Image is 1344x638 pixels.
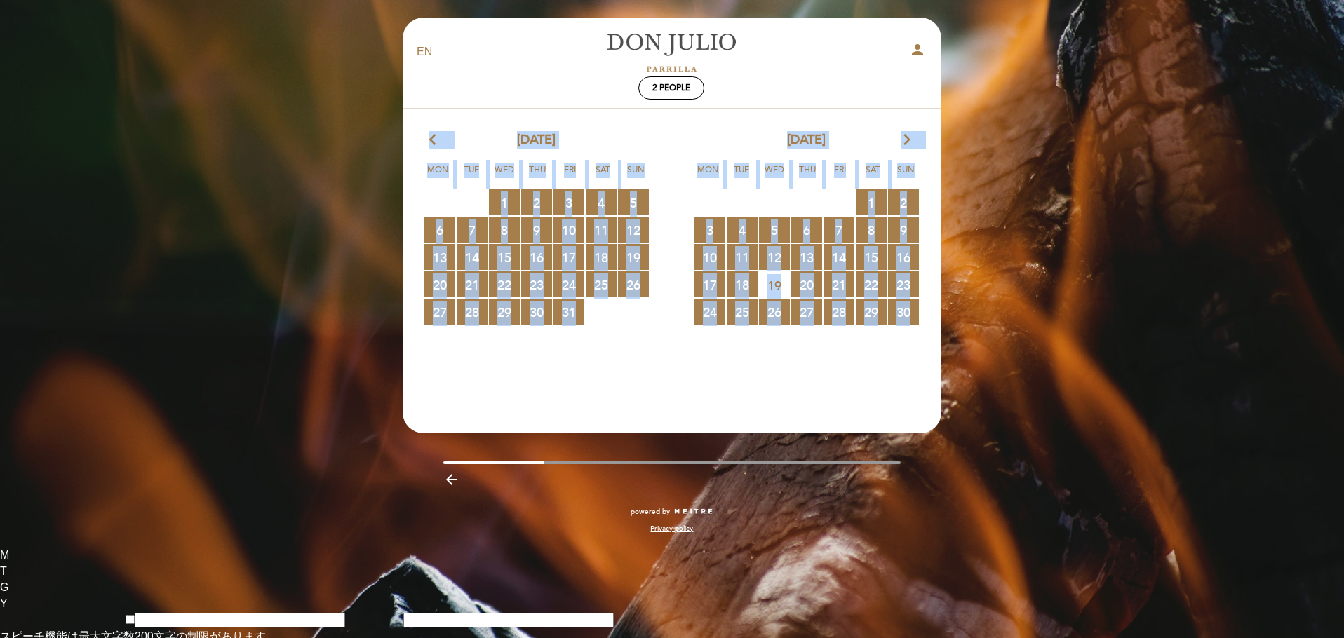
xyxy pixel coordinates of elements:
span: Sat [589,163,617,189]
span: Tue [727,163,755,189]
span: 8 [856,217,887,243]
span: 20 [791,271,822,297]
input: 言語をロック [126,615,135,624]
span: 30 [521,299,552,325]
span: 21 [457,271,488,297]
span: 18 [586,244,617,270]
span: 17 [694,271,725,297]
span: 1 [489,189,520,215]
span: 7 [824,217,854,243]
span: 10 [694,244,725,270]
span: 7 [457,217,488,243]
span: 6 [791,217,822,243]
span: 19 [618,244,649,270]
i: arrow_back_ios [429,131,442,149]
span: 5 [759,217,790,243]
span: 13 [791,244,822,270]
span: Thu [793,163,821,189]
span: 1 [856,189,887,215]
span: 24 [553,271,584,297]
span: 5 [618,189,649,215]
span: 15 [856,244,887,270]
span: 14 [824,244,854,270]
span: 11 [727,244,758,270]
button: person [909,41,926,63]
span: 3 [553,189,584,215]
span: [DATE] [517,131,556,149]
span: 27 [424,299,455,325]
span: Wed [490,163,518,189]
span: 3 [694,217,725,243]
span: 26 [759,299,790,325]
span: 31 [553,299,584,325]
span: Wed [760,163,788,189]
span: Sun [622,163,650,189]
span: 30 [888,299,919,325]
span: 22 [489,271,520,297]
i: arrow_backward [443,471,460,488]
span: 6 [424,217,455,243]
span: 2 [888,189,919,215]
span: 20 [424,271,455,297]
span: 16 [521,244,552,270]
span: 19 [759,272,790,298]
a: Privacy policy [650,524,693,534]
span: 23 [888,271,919,297]
span: Fri [826,163,854,189]
span: Mon [694,163,723,189]
span: 15 [489,244,520,270]
span: 29 [856,299,887,325]
span: 14 [457,244,488,270]
span: Sat [859,163,887,189]
span: 12 [759,244,790,270]
span: 23 [521,271,552,297]
span: 8 [489,217,520,243]
span: 9 [888,217,919,243]
img: MEITRE [673,508,713,515]
i: person [909,41,926,58]
span: 4 [727,217,758,243]
span: 21 [824,271,854,297]
span: Fri [556,163,584,189]
span: 27 [791,299,822,325]
span: 4 [586,189,617,215]
span: 17 [553,244,584,270]
span: 22 [856,271,887,297]
span: 2 people [652,83,690,93]
span: powered by [631,507,670,517]
a: powered by [631,507,713,517]
span: 13 [424,244,455,270]
span: 24 [694,299,725,325]
a: [PERSON_NAME] [584,33,759,72]
span: 11 [586,217,617,243]
span: 26 [618,271,649,297]
span: [DATE] [787,131,826,149]
span: 29 [489,299,520,325]
span: 16 [888,244,919,270]
span: 9 [521,217,552,243]
span: 10 [553,217,584,243]
span: 25 [586,271,617,297]
span: 25 [727,299,758,325]
span: Sun [892,163,920,189]
span: 28 [824,299,854,325]
span: Tue [457,163,485,189]
span: 18 [727,271,758,297]
span: Mon [424,163,452,189]
span: 12 [618,217,649,243]
i: arrow_forward_ios [901,131,913,149]
span: 28 [457,299,488,325]
span: 2 [521,189,552,215]
span: Thu [523,163,551,189]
